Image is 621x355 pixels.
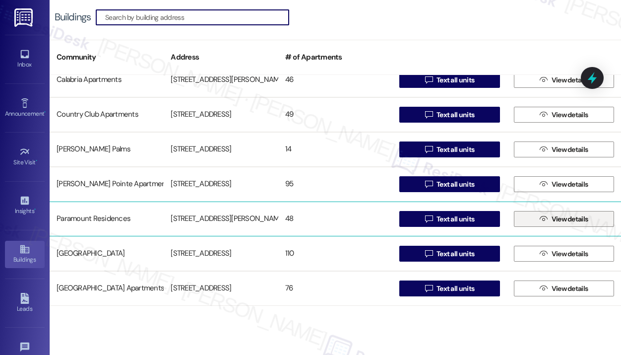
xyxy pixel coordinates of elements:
button: View details [514,281,614,296]
a: Insights • [5,192,45,219]
button: Text all units [399,281,499,296]
span: View details [552,214,588,224]
button: Text all units [399,176,499,192]
div: [STREET_ADDRESS] [164,105,278,125]
div: [PERSON_NAME] Pointe Apartments [50,174,164,194]
i:  [540,250,547,258]
button: View details [514,176,614,192]
button: View details [514,211,614,227]
div: 14 [278,140,392,159]
button: Text all units [399,107,499,123]
span: View details [552,110,588,120]
button: Text all units [399,246,499,262]
div: Paramount Residences [50,209,164,229]
div: [STREET_ADDRESS][PERSON_NAME] [164,209,278,229]
button: View details [514,142,614,157]
i:  [540,145,547,153]
span: Text all units [436,214,474,224]
div: [STREET_ADDRESS] [164,174,278,194]
i:  [540,180,547,188]
a: Buildings [5,241,45,268]
i:  [425,215,433,223]
div: 110 [278,244,392,264]
div: [PERSON_NAME] Palms [50,140,164,159]
i:  [540,111,547,119]
div: Calabria Apartments [50,70,164,90]
div: [STREET_ADDRESS] [164,244,278,264]
span: • [34,206,36,213]
img: ResiDesk Logo [14,8,35,27]
div: Community [50,45,164,70]
span: • [44,109,46,116]
button: View details [514,107,614,123]
i:  [425,180,433,188]
div: 49 [278,105,392,125]
div: 48 [278,209,392,229]
span: Text all units [436,75,474,85]
span: • [36,157,37,164]
div: [STREET_ADDRESS] [164,140,278,159]
i:  [425,76,433,84]
i:  [540,215,547,223]
div: [GEOGRAPHIC_DATA] [50,244,164,264]
i:  [425,111,433,119]
button: Text all units [399,142,499,157]
div: 76 [278,279,392,298]
i:  [540,76,547,84]
span: Text all units [436,249,474,259]
span: View details [552,75,588,85]
span: Text all units [436,284,474,294]
i:  [540,284,547,292]
a: Inbox [5,46,45,72]
span: View details [552,249,588,259]
span: View details [552,179,588,190]
button: Text all units [399,72,499,88]
span: View details [552,144,588,155]
div: [GEOGRAPHIC_DATA] Apartments [50,279,164,298]
div: [STREET_ADDRESS] [164,279,278,298]
div: 46 [278,70,392,90]
span: Text all units [436,110,474,120]
div: Address [164,45,278,70]
a: Site Visit • [5,143,45,170]
i:  [425,145,433,153]
i:  [425,250,433,258]
i:  [425,284,433,292]
div: # of Apartments [278,45,392,70]
a: Leads [5,290,45,317]
button: View details [514,72,614,88]
span: View details [552,284,588,294]
input: Search by building address [105,10,289,24]
div: [STREET_ADDRESS][PERSON_NAME] [164,70,278,90]
div: Buildings [55,12,91,22]
div: Country Club Apartments [50,105,164,125]
span: Text all units [436,144,474,155]
span: Text all units [436,179,474,190]
div: 95 [278,174,392,194]
button: View details [514,246,614,262]
button: Text all units [399,211,499,227]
